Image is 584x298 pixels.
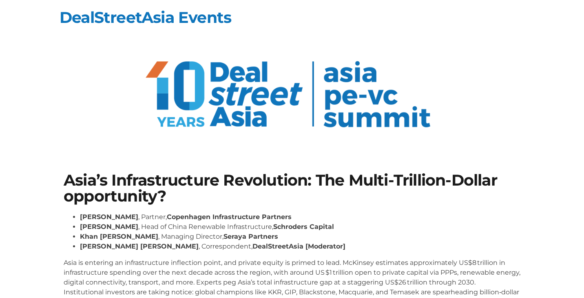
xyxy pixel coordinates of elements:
strong: [PERSON_NAME] [PERSON_NAME] [80,242,199,250]
strong: Schroders Capital [273,223,334,231]
strong: [PERSON_NAME] [80,223,138,231]
strong: Khan [PERSON_NAME] [80,233,158,240]
strong: Seraya Partners [223,233,278,240]
li: , Correspondent, [80,242,520,251]
h1: Asia’s Infrastructure Revolution: The Multi-Trillion-Dollar opportunity? [64,173,520,204]
a: DealStreetAsia Events [60,8,231,27]
li: , Managing Director, [80,232,520,242]
strong: [PERSON_NAME] [80,213,138,221]
strong: DealStreetAsia [Moderator] [252,242,345,250]
li: , Head of China Renewable Infrastructure, [80,222,520,232]
strong: Copenhagen Infrastructure Partners [167,213,292,221]
li: , Partner, [80,212,520,222]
